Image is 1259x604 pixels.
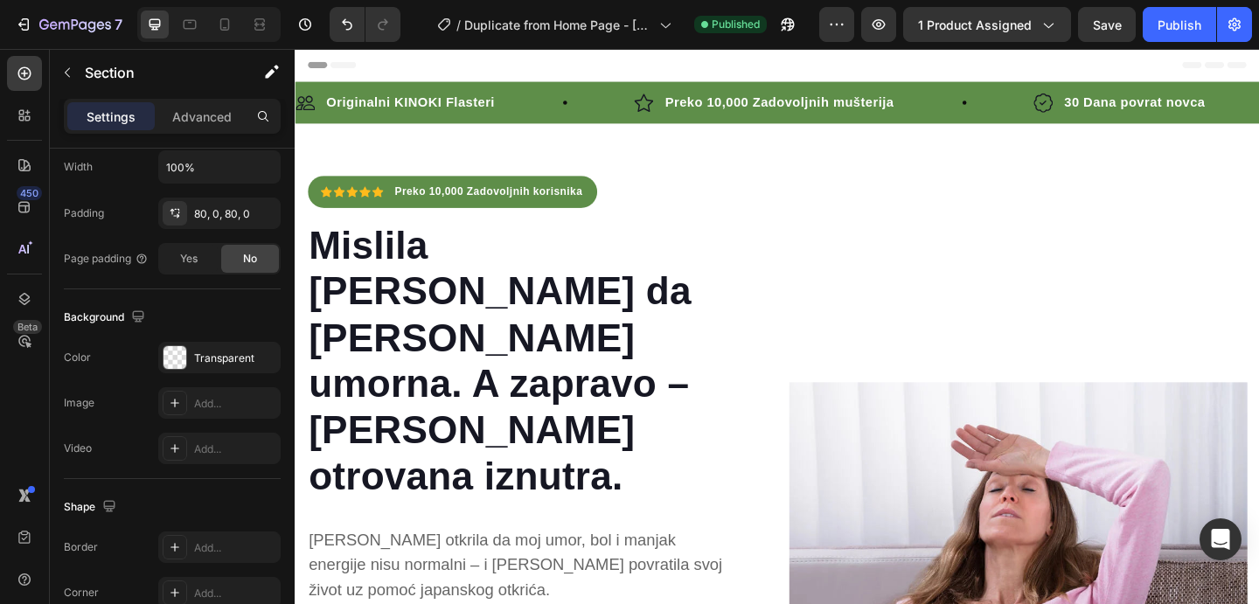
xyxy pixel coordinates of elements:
[464,16,652,34] span: Duplicate from Home Page - [DATE] 11:51:08
[712,17,760,32] span: Published
[837,51,990,66] strong: 30 Dana povrat novca
[194,586,276,601] div: Add...
[108,149,313,162] strong: Preko 10,000 Zadovoljnih korisnika
[64,539,98,555] div: Border
[194,441,276,457] div: Add...
[194,206,276,222] div: 80, 0, 80, 0
[1200,518,1242,560] div: Open Intercom Messenger
[1078,7,1136,42] button: Save
[15,191,431,489] strong: Mislila [PERSON_NAME] da [PERSON_NAME] umorna. A zapravo – [PERSON_NAME] otrovana iznutra.
[180,251,198,267] span: Yes
[15,524,465,598] span: [PERSON_NAME] otkrila da moj umor, bol i manjak energije nisu normalni – i [PERSON_NAME] povratil...
[456,16,461,34] span: /
[295,49,1259,604] iframe: Design area
[402,51,651,66] strong: Preko 10,000 Zadovoljnih mušterija
[330,7,400,42] div: Undo/Redo
[85,62,228,83] p: Section
[64,159,93,175] div: Width
[194,351,276,366] div: Transparent
[115,14,122,35] p: 7
[64,205,104,221] div: Padding
[64,585,99,601] div: Corner
[64,306,149,330] div: Background
[64,251,149,267] div: Page padding
[918,16,1032,34] span: 1 product assigned
[194,540,276,556] div: Add...
[13,320,42,334] div: Beta
[64,350,91,365] div: Color
[87,108,136,126] p: Settings
[159,151,280,183] input: Auto
[243,251,257,267] span: No
[17,186,42,200] div: 450
[194,396,276,412] div: Add...
[803,48,824,70] img: gempages_580184976394290164-2763eefe-162f-4557-aa85-84d5a26cc255.svg
[172,108,232,126] p: Advanced
[903,7,1071,42] button: 1 product assigned
[64,441,92,456] div: Video
[64,496,120,519] div: Shape
[1158,16,1201,34] div: Publish
[1143,7,1216,42] button: Publish
[1093,17,1122,32] span: Save
[7,7,130,42] button: 7
[64,395,94,411] div: Image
